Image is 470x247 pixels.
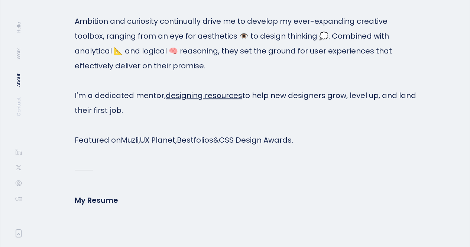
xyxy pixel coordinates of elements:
[166,90,242,101] a: designing resources
[15,97,22,116] a: Contact
[15,74,22,87] a: About
[15,48,22,59] a: Work
[140,135,175,145] a: UX Planet
[75,195,118,205] a: My Resume
[177,135,213,145] a: Bestfolios
[15,22,22,33] a: Hello
[219,135,292,145] a: CSS Design Awards
[121,135,139,145] a: Muzli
